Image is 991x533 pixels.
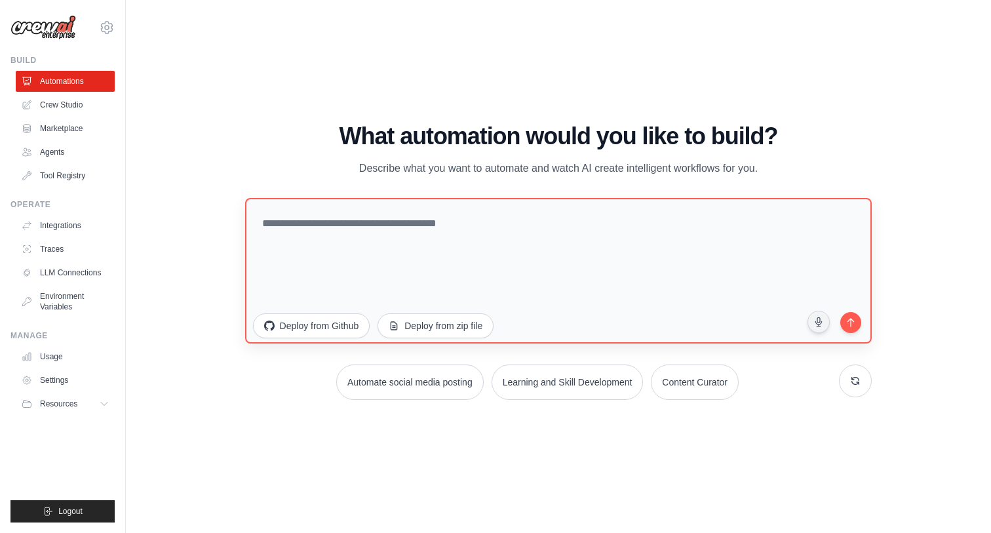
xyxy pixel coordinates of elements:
a: LLM Connections [16,262,115,283]
a: Tool Registry [16,165,115,186]
h1: What automation would you like to build? [245,123,872,149]
button: Deploy from Github [253,313,370,338]
p: Describe what you want to automate and watch AI create intelligent workflows for you. [338,160,779,177]
a: Automations [16,71,115,92]
button: Resources [16,393,115,414]
a: Marketplace [16,118,115,139]
a: Traces [16,239,115,260]
a: Crew Studio [16,94,115,115]
button: Content Curator [651,365,739,400]
a: Agents [16,142,115,163]
span: Resources [40,399,77,409]
a: Settings [16,370,115,391]
button: Logout [10,500,115,523]
button: Deploy from zip file [378,313,494,338]
a: Usage [16,346,115,367]
iframe: Chat Widget [925,470,991,533]
div: Manage [10,330,115,341]
button: Learning and Skill Development [492,365,644,400]
div: Build [10,55,115,66]
a: Integrations [16,215,115,236]
span: Logout [58,506,83,517]
button: Automate social media posting [336,365,484,400]
a: Environment Variables [16,286,115,317]
img: Logo [10,15,76,40]
div: Operate [10,199,115,210]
